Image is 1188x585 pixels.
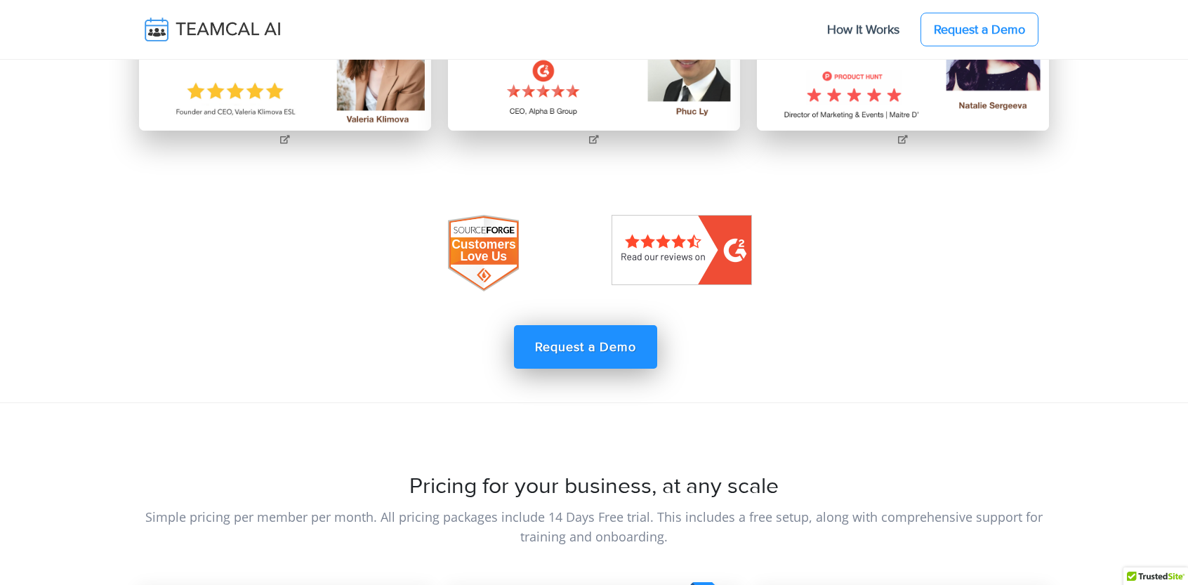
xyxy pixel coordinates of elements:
[448,215,519,291] img: TEAMCAL AI Reviews
[139,507,1049,546] p: Simple pricing per member per month. All pricing packages include 14 Days Free trial. This includ...
[139,473,1049,500] h2: Pricing for your business, at any scale
[813,15,913,44] a: How It Works
[920,13,1038,46] a: Request a Demo
[514,325,657,369] a: Request a Demo
[612,215,752,285] img: g2-review.png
